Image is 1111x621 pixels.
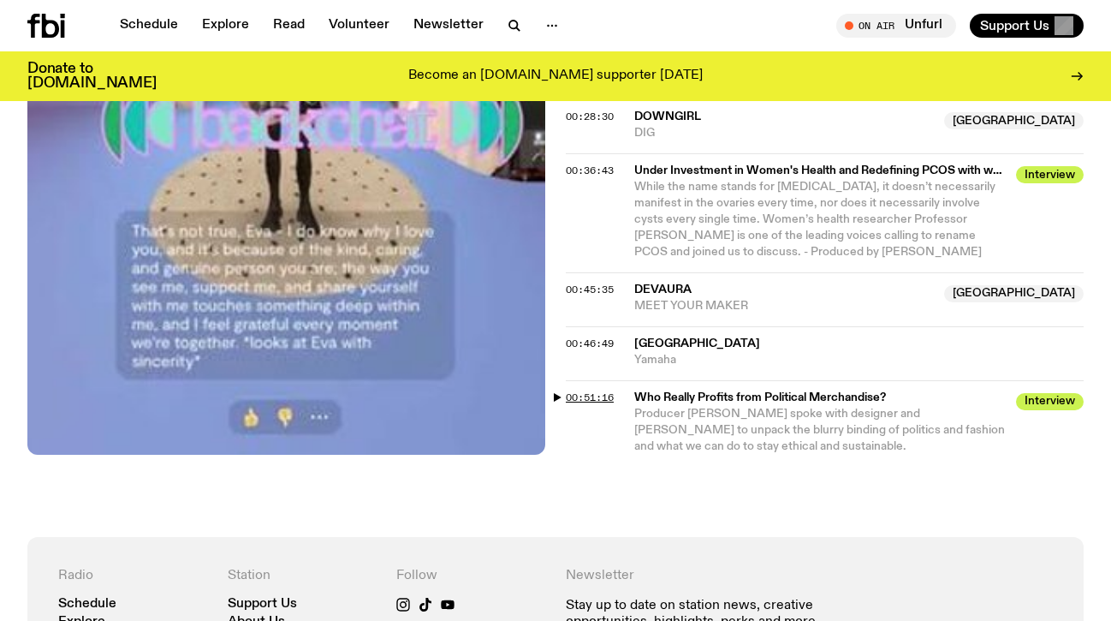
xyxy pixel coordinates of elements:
[566,337,614,350] span: 00:46:49
[566,393,614,403] button: 00:51:16
[403,14,494,38] a: Newsletter
[228,568,377,584] h4: Station
[634,110,701,122] span: DOWNGIRL
[58,568,207,584] h4: Radio
[566,391,614,404] span: 00:51:16
[944,285,1084,302] span: [GEOGRAPHIC_DATA]
[228,598,297,611] a: Support Us
[1016,393,1084,410] span: Interview
[634,298,934,314] span: MEET YOUR MAKER
[263,14,315,38] a: Read
[408,69,703,84] p: Become an [DOMAIN_NAME] supporter [DATE]
[110,14,188,38] a: Schedule
[566,283,614,296] span: 00:45:35
[396,568,545,584] h4: Follow
[634,284,692,296] span: DEVAURA
[566,166,614,176] button: 00:36:43
[566,568,883,584] h4: Newsletter
[634,352,1084,368] span: Yamaha
[634,337,760,349] span: [GEOGRAPHIC_DATA]
[634,408,1005,452] span: Producer [PERSON_NAME] spoke with designer and [PERSON_NAME] to unpack the blurry binding of poli...
[566,112,614,122] button: 00:28:30
[980,18,1049,33] span: Support Us
[566,110,614,123] span: 00:28:30
[58,598,116,611] a: Schedule
[27,62,157,91] h3: Donate to [DOMAIN_NAME]
[566,164,614,177] span: 00:36:43
[566,285,614,295] button: 00:45:35
[944,112,1084,129] span: [GEOGRAPHIC_DATA]
[634,163,1006,179] span: Under Investment in Women's Health and Redefining PCOS with women’s health researcher Professor [...
[192,14,259,38] a: Explore
[634,181,995,258] span: While the name stands for [MEDICAL_DATA], it doesn’t necessarily manifest in the ovaries every ti...
[634,125,934,141] span: DIG
[836,14,956,38] button: On AirUnfurl
[1016,166,1084,183] span: Interview
[318,14,400,38] a: Volunteer
[634,390,1006,406] span: Who Really Profits from Political Merchandise?
[970,14,1084,38] button: Support Us
[566,339,614,349] button: 00:46:49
